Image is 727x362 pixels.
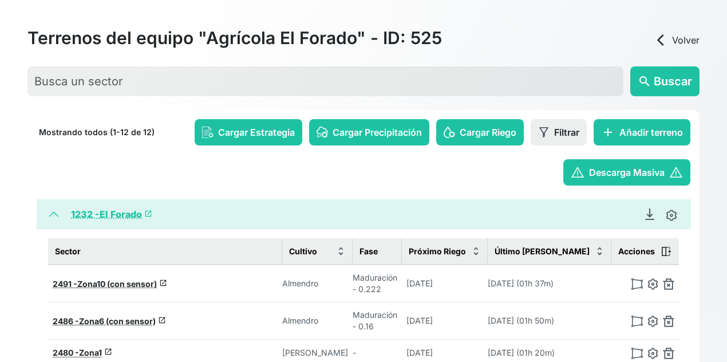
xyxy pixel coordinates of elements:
[333,125,422,139] span: Cargar Precipitación
[654,33,700,47] a: arrow_back_iosVolver
[495,245,590,257] span: Último [PERSON_NAME]
[630,66,700,96] button: searchBuscar
[654,73,692,90] span: Buscar
[337,247,345,255] img: sort
[79,316,156,326] span: Zona6 (con sensor)
[638,74,651,88] span: search
[488,265,611,302] td: [DATE] (01h 37m)
[39,127,155,138] p: Mostrando todos (1-12 de 12)
[144,210,152,218] span: launch
[669,166,683,179] span: warning
[53,316,79,326] span: 2486 -
[53,316,166,326] a: 2486 -Zona6 (con sensor)launch
[159,279,167,287] span: launch
[594,119,690,145] button: addAñadir terreno
[663,348,674,359] img: delete
[538,127,550,138] img: filter
[661,246,672,257] img: action
[282,302,353,340] td: Almendro
[444,127,455,138] img: irrigation-config
[202,127,214,138] img: strategy-config
[71,208,152,220] a: 1232 -El Foradolaunch
[53,279,77,289] span: 2491 -
[359,245,378,257] span: Fase
[638,208,661,220] a: Descargar Recomendación de Riego en PDF
[406,315,469,326] p: [DATE]
[663,316,674,327] img: delete
[571,166,584,179] span: warning
[104,348,112,356] span: launch
[409,245,466,257] span: Próximo Riego
[460,125,516,139] span: Cargar Riego
[601,125,615,139] span: add
[77,279,157,289] span: Zona10 (con sensor)
[436,119,524,145] button: Cargar Riego
[406,347,469,359] p: [DATE]
[595,247,604,255] img: sort
[631,348,643,359] img: modify-polygon
[37,199,691,229] button: 1232 -El Foradolaunch
[647,278,659,290] img: edit
[663,278,674,290] img: delete
[53,279,167,289] a: 2491 -Zona10 (con sensor)launch
[53,348,79,357] span: 2480 -
[55,245,81,257] span: Sector
[53,348,112,357] a: 2480 -Zona1launch
[218,125,295,139] span: Cargar Estrategia
[353,265,402,302] td: Maduración - 0.222
[158,316,166,324] span: launch
[353,302,402,340] td: Maduración - 0.16
[647,348,659,359] img: edit
[618,245,655,257] span: Acciones
[406,278,469,289] p: [DATE]
[79,348,102,357] span: Zona1
[27,66,623,96] input: Busca un sector
[289,245,317,257] span: Cultivo
[195,119,302,145] button: Cargar Estrategia
[27,27,442,48] h2: Terrenos del equipo "Agrícola El Forado" - ID: 525
[317,127,328,138] img: rain-config
[654,33,667,47] span: arrow_back_ios
[488,302,611,340] td: [DATE] (01h 50m)
[472,247,480,255] img: sort
[631,278,643,290] img: modify-polygon
[282,265,353,302] td: Almendro
[666,210,677,221] img: edit
[309,119,429,145] button: Cargar Precipitación
[647,316,659,327] img: edit
[563,159,690,186] button: warningDescarga Masivawarning
[631,316,643,327] img: modify-polygon
[531,119,587,145] button: Filtrar
[71,208,100,220] span: 1232 -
